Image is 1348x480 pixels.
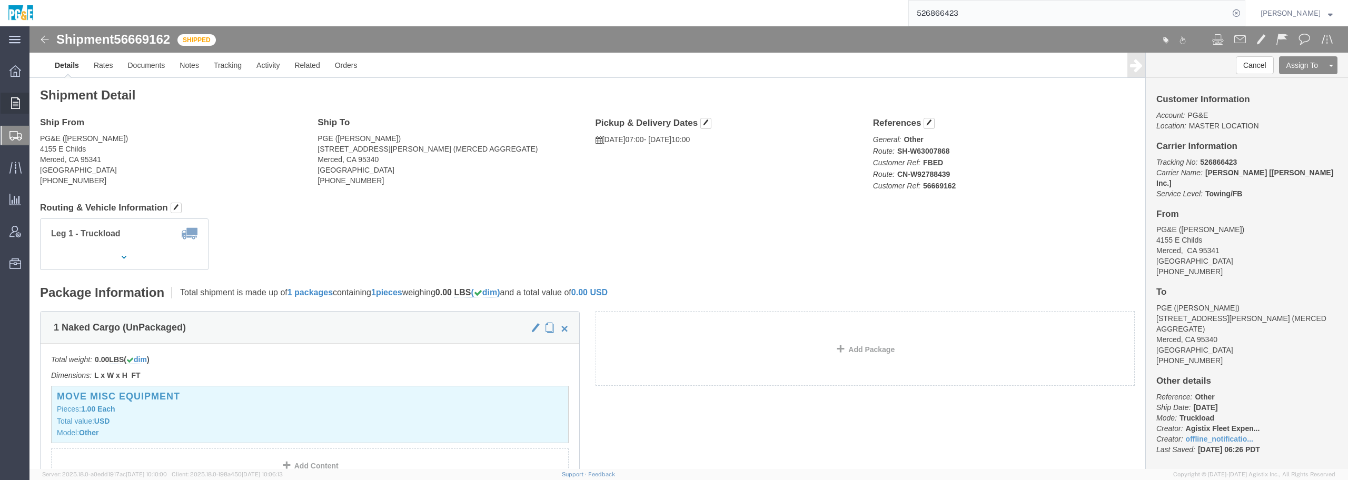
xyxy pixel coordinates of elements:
span: Copyright © [DATE]-[DATE] Agistix Inc., All Rights Reserved [1173,470,1335,479]
span: [DATE] 10:06:13 [242,471,283,477]
span: Wendy Hetrick [1261,7,1321,19]
input: Search for shipment number, reference number [909,1,1229,26]
a: Support [562,471,588,477]
iframe: FS Legacy Container [29,26,1348,469]
button: [PERSON_NAME] [1260,7,1333,19]
a: Feedback [588,471,615,477]
span: Server: 2025.18.0-a0edd1917ac [42,471,167,477]
img: logo [7,5,34,21]
span: [DATE] 10:10:00 [126,471,167,477]
span: Client: 2025.18.0-198a450 [172,471,283,477]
